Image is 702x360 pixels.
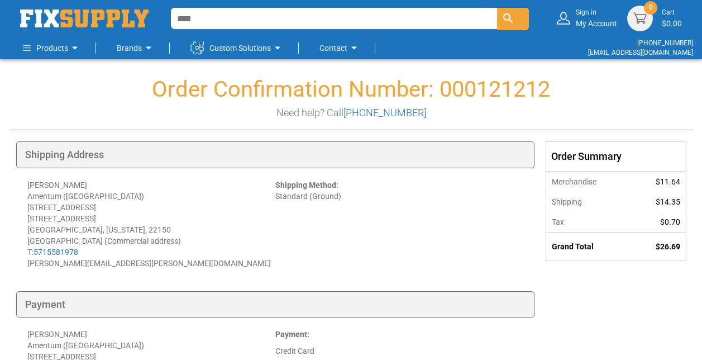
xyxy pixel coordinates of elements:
[662,8,682,17] small: Cart
[343,107,426,119] a: [PHONE_NUMBER]
[656,177,680,186] span: $11.64
[117,37,155,59] a: Brands
[576,8,617,29] div: My Account
[656,242,680,251] span: $26.69
[656,197,680,206] span: $14.35
[275,330,309,339] strong: Payment:
[27,179,275,269] div: [PERSON_NAME] Amentum ([GEOGRAPHIC_DATA]) [STREET_ADDRESS] [STREET_ADDRESS] [GEOGRAPHIC_DATA], [U...
[319,37,361,59] a: Contact
[546,212,631,233] th: Tax
[9,77,693,102] h1: Order Confirmation Number: 000121212
[16,141,534,168] div: Shipping Address
[20,10,149,27] img: Fix Industrial Supply
[576,8,617,17] small: Sign in
[16,291,534,318] div: Payment
[637,39,693,47] a: [PHONE_NUMBER]
[546,192,631,212] th: Shipping
[662,19,682,28] span: $0.00
[588,49,693,56] a: [EMAIL_ADDRESS][DOMAIN_NAME]
[552,242,594,251] strong: Grand Total
[34,248,78,257] a: 5715581978
[275,181,338,190] strong: Shipping Method:
[9,107,693,119] h3: Need help? Call
[20,10,149,27] a: store logo
[190,37,284,59] a: Custom Solutions
[649,3,653,12] span: 0
[546,142,686,171] div: Order Summary
[546,171,631,192] th: Merchandise
[660,217,680,226] span: $0.70
[23,37,82,59] a: Products
[275,179,523,269] div: Standard (Ground)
